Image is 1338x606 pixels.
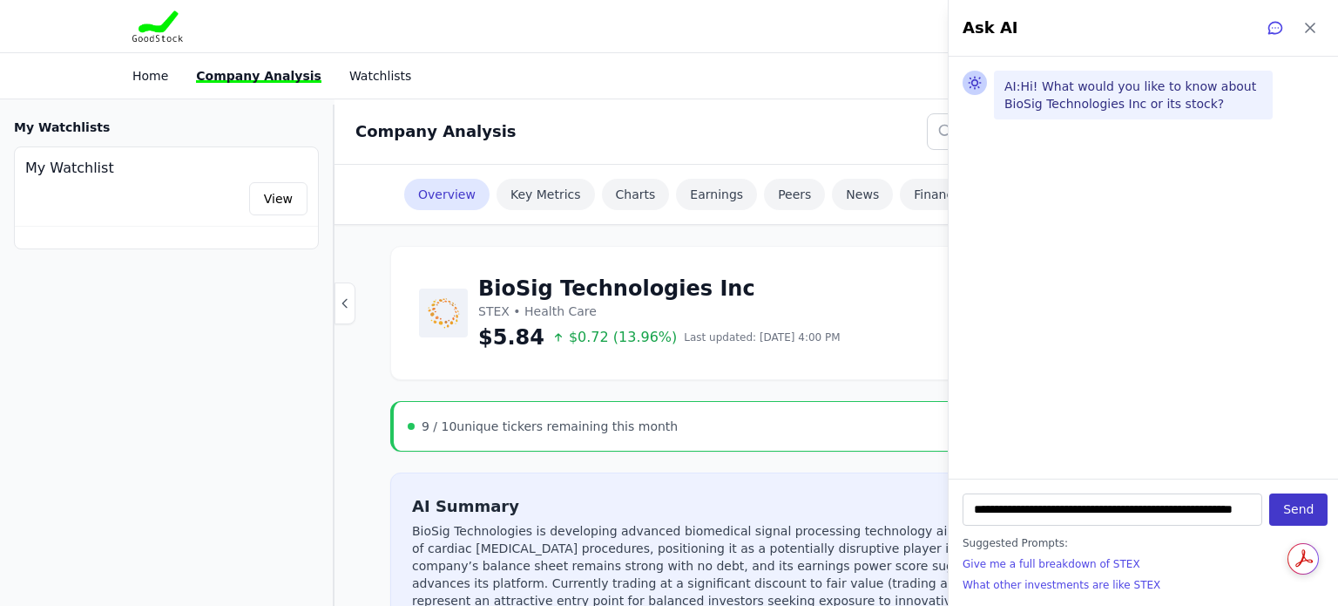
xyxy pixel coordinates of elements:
a: Financials [900,179,988,210]
img: BioSig Technologies Inc Logo [419,289,468,337]
a: Earnings [676,179,757,210]
a: Key Metrics [497,179,595,210]
span: Last updated: [DATE] 4:00 PM [684,330,840,344]
a: Company Analysis [196,69,321,83]
div: Hi! What would you like to know about BioSig Technologies Inc or its stock? [994,71,1273,119]
h1: BioSig Technologies Inc [478,275,841,303]
span: $0.72 (13.96%) [551,327,677,348]
h2: Company Analysis [355,119,517,144]
button: Send [1269,494,1328,527]
span: Suggested Prompts: [963,536,1324,550]
h2: Ask AI [963,16,1018,40]
span: AI: [1004,79,1020,93]
button: Give me a full breakdown of STEX [963,557,1324,571]
span: 9 / 10 [422,419,456,433]
h2: AI Summary [412,494,1229,519]
a: View [249,182,307,215]
h3: My Watchlists [14,119,110,136]
div: unique tickers remaining this month [422,418,678,435]
img: Goodstock Logo [132,10,183,42]
h4: My Watchlist [25,158,307,179]
button: What other investments are like STEX [963,578,1324,592]
p: STEX • Health Care [478,303,841,320]
a: Watchlists [349,69,411,83]
a: News [832,179,893,210]
a: Home [132,69,168,83]
span: $5.84 [478,323,544,351]
a: Peers [764,179,825,210]
a: Charts [602,179,670,210]
a: Overview [404,179,490,210]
